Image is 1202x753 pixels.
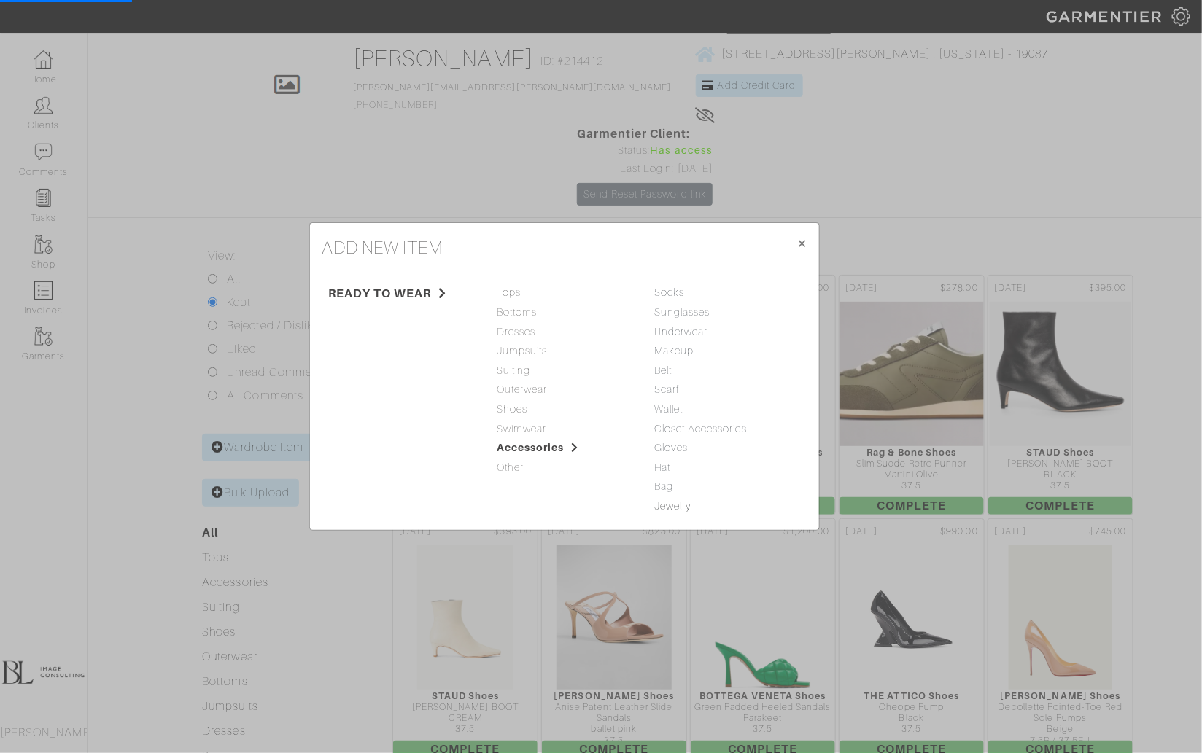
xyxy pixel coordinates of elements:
span: Swimwear [497,421,632,437]
span: × [796,233,807,253]
a: Hat [654,461,670,473]
span: Other [497,460,632,476]
a: Belt [654,364,672,376]
h4: add new item [322,235,443,261]
span: Suiting [497,363,632,379]
a: Bag [654,480,673,492]
span: Jumpsuits [497,343,632,359]
span: Accessories [497,440,632,456]
a: Scarf [654,383,679,395]
a: Socks [654,286,684,298]
a: Makeup [654,345,694,356]
span: Shoes [497,402,632,418]
span: Outerwear [497,382,632,398]
span: Bottoms [497,305,632,321]
a: Gloves [654,442,688,453]
span: Dresses [497,324,632,340]
a: Underwear [654,326,707,338]
span: ready to wear [328,285,475,303]
a: Closet Accessories [654,423,747,434]
a: Jewelry [654,500,691,512]
span: Tops [497,285,632,301]
a: Wallet [654,403,683,415]
a: Sunglasses [654,306,710,318]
